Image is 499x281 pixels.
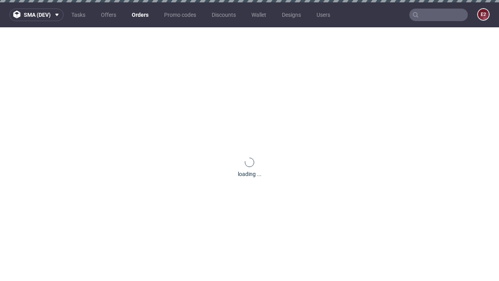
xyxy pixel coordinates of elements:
a: Wallet [247,9,271,21]
a: Discounts [207,9,241,21]
span: sma (dev) [24,12,51,18]
a: Designs [277,9,306,21]
figcaption: e2 [478,9,489,20]
a: Orders [127,9,153,21]
a: Offers [96,9,121,21]
div: loading ... [238,170,262,178]
a: Users [312,9,335,21]
a: Tasks [67,9,90,21]
button: sma (dev) [9,9,64,21]
a: Promo codes [159,9,201,21]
